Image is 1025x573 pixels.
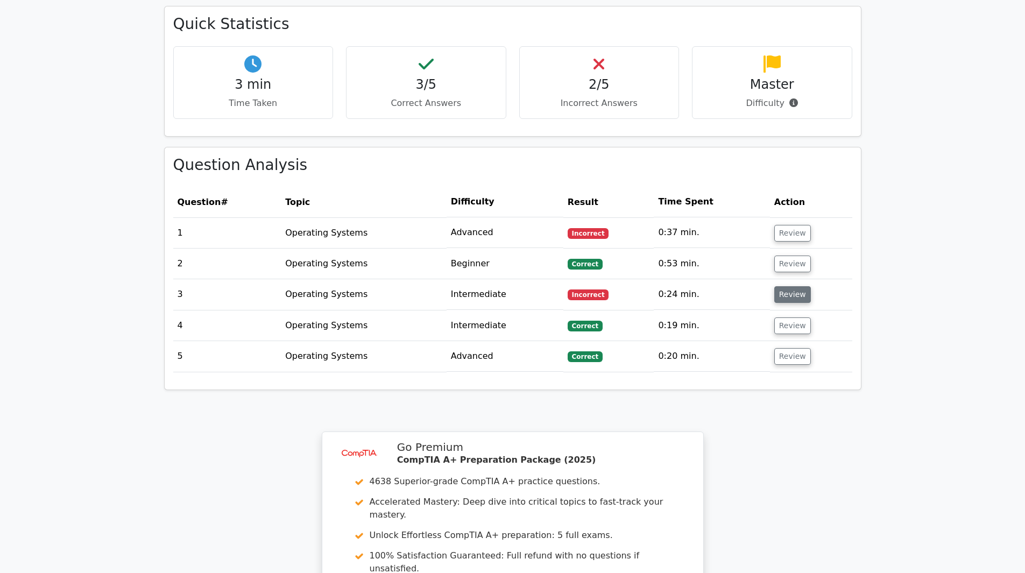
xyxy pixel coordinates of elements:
[701,97,843,110] p: Difficulty
[447,217,563,248] td: Advanced
[173,249,281,279] td: 2
[568,351,603,362] span: Correct
[447,187,563,217] th: Difficulty
[173,217,281,248] td: 1
[182,97,324,110] p: Time Taken
[774,256,811,272] button: Review
[654,187,769,217] th: Time Spent
[568,259,603,270] span: Correct
[173,279,281,310] td: 3
[281,187,447,217] th: Topic
[774,317,811,334] button: Review
[173,310,281,341] td: 4
[173,15,852,33] h3: Quick Statistics
[355,97,497,110] p: Correct Answers
[654,217,769,248] td: 0:37 min.
[173,156,852,174] h3: Question Analysis
[701,77,843,93] h4: Master
[281,279,447,310] td: Operating Systems
[281,341,447,372] td: Operating Systems
[774,225,811,242] button: Review
[281,217,447,248] td: Operating Systems
[447,310,563,341] td: Intermediate
[528,77,670,93] h4: 2/5
[447,279,563,310] td: Intermediate
[774,286,811,303] button: Review
[182,77,324,93] h4: 3 min
[173,341,281,372] td: 5
[568,228,609,239] span: Incorrect
[654,249,769,279] td: 0:53 min.
[281,249,447,279] td: Operating Systems
[281,310,447,341] td: Operating Systems
[178,197,221,207] span: Question
[654,341,769,372] td: 0:20 min.
[568,289,609,300] span: Incorrect
[770,187,852,217] th: Action
[447,341,563,372] td: Advanced
[563,187,654,217] th: Result
[774,348,811,365] button: Review
[173,187,281,217] th: #
[355,77,497,93] h4: 3/5
[447,249,563,279] td: Beginner
[654,279,769,310] td: 0:24 min.
[568,321,603,331] span: Correct
[654,310,769,341] td: 0:19 min.
[528,97,670,110] p: Incorrect Answers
